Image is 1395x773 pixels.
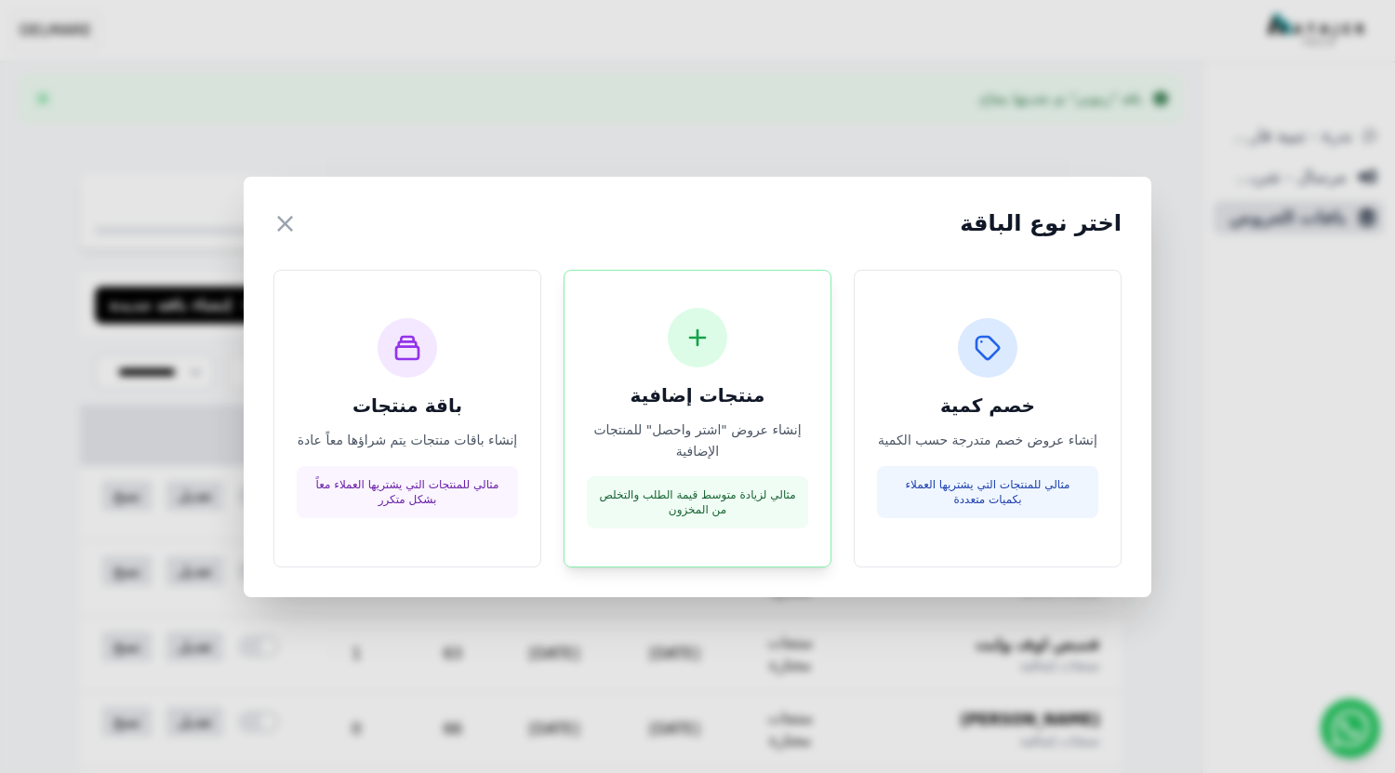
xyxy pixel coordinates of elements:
p: مثالي لزيادة متوسط قيمة الطلب والتخلص من المخزون [598,487,797,517]
button: × [273,207,297,240]
p: إنشاء عروض "اشتر واحصل" للمنتجات الإضافية [587,420,808,462]
h2: اختر نوع الباقة [960,208,1122,238]
h3: منتجات إضافية [587,382,808,408]
p: إنشاء عروض خصم متدرجة حسب الكمية [877,430,1098,451]
h3: خصم كمية [877,393,1098,419]
p: إنشاء باقات منتجات يتم شراؤها معاً عادة [297,430,518,451]
p: مثالي للمنتجات التي يشتريها العملاء معاً بشكل متكرر [308,477,507,507]
p: مثالي للمنتجات التي يشتريها العملاء بكميات متعددة [888,477,1087,507]
h3: باقة منتجات [297,393,518,419]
